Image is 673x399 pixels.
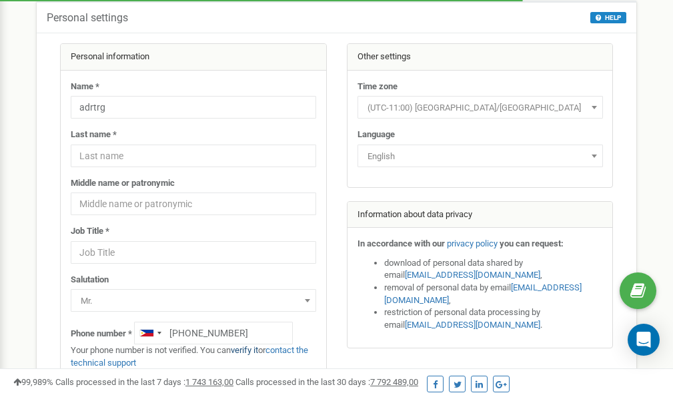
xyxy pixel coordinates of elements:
[71,177,175,190] label: Middle name or patronymic
[135,322,165,344] div: Telephone country code
[405,270,540,280] a: [EMAIL_ADDRESS][DOMAIN_NAME]
[590,12,626,23] button: HELP
[362,99,598,117] span: (UTC-11:00) Pacific/Midway
[370,377,418,387] u: 7 792 489,00
[61,44,326,71] div: Personal information
[71,193,316,215] input: Middle name or patronymic
[235,377,418,387] span: Calls processed in the last 30 days :
[71,81,99,93] label: Name *
[348,202,613,228] div: Information about data privacy
[185,377,233,387] u: 1 743 163,00
[71,289,316,312] span: Mr.
[71,274,109,286] label: Salutation
[348,44,613,71] div: Other settings
[71,225,109,238] label: Job Title *
[134,322,293,344] input: +1-800-555-55-55
[47,12,128,24] h5: Personal settings
[358,145,603,167] span: English
[55,377,233,387] span: Calls processed in the last 7 days :
[362,147,598,166] span: English
[384,282,582,305] a: [EMAIL_ADDRESS][DOMAIN_NAME]
[75,292,311,310] span: Mr.
[358,238,445,248] strong: In accordance with our
[405,320,540,330] a: [EMAIL_ADDRESS][DOMAIN_NAME]
[358,96,603,119] span: (UTC-11:00) Pacific/Midway
[71,145,316,167] input: Last name
[71,241,316,264] input: Job Title
[71,344,316,369] p: Your phone number is not verified. You can or
[71,328,132,340] label: Phone number *
[628,324,660,356] div: Open Intercom Messenger
[71,96,316,119] input: Name
[447,238,498,248] a: privacy policy
[71,129,117,141] label: Last name *
[384,306,603,331] li: restriction of personal data processing by email .
[358,129,395,141] label: Language
[500,238,564,248] strong: you can request:
[358,81,398,93] label: Time zone
[384,257,603,282] li: download of personal data shared by email ,
[231,345,258,355] a: verify it
[384,282,603,306] li: removal of personal data by email ,
[13,377,53,387] span: 99,989%
[71,345,308,368] a: contact the technical support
